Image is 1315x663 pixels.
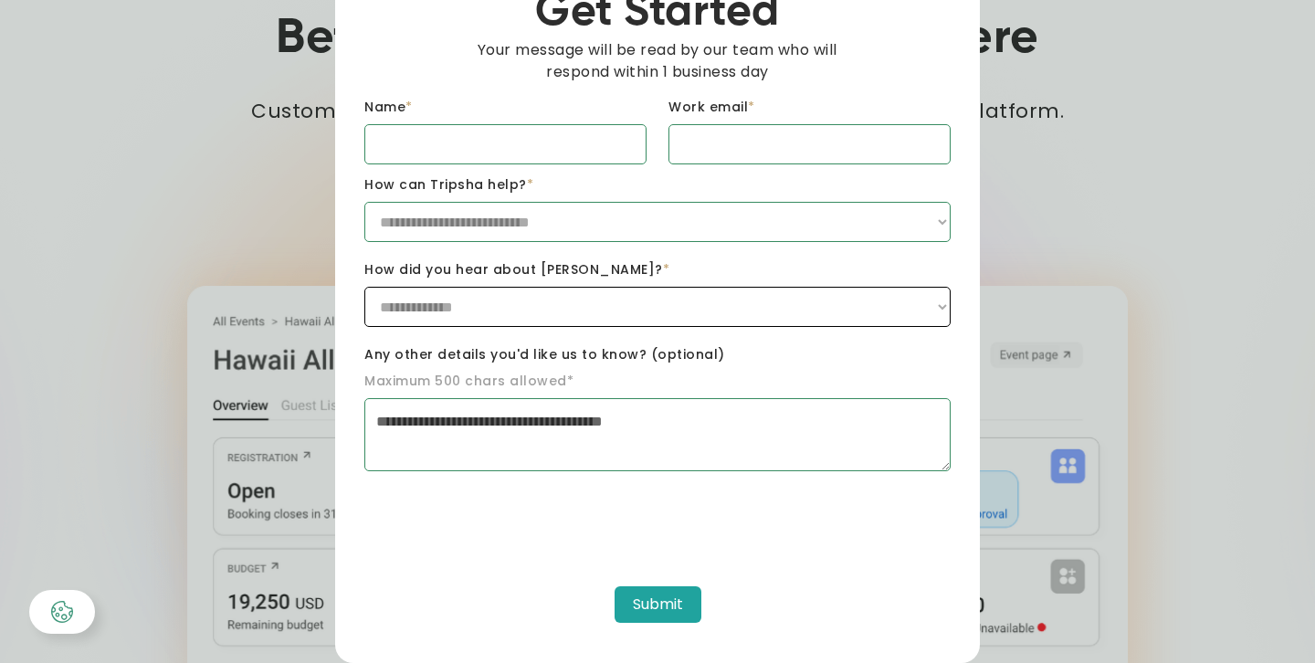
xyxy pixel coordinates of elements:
label: How did you hear about [PERSON_NAME]? [364,260,951,279]
button: Submit [615,586,701,623]
div: Submit [633,594,683,616]
label: Any other details you'd like us to know? (optional) [364,345,951,364]
label: Maximum 500 chars allowed* [364,372,573,391]
label: Name [364,98,647,117]
iframe: reCAPTCHA [364,482,642,553]
label: Work email [668,98,951,117]
p: Your message will be read by our team who will respond within 1 business day [452,39,862,83]
form: Get Started Form [364,98,951,634]
label: How can Tripsha help? [364,175,951,195]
